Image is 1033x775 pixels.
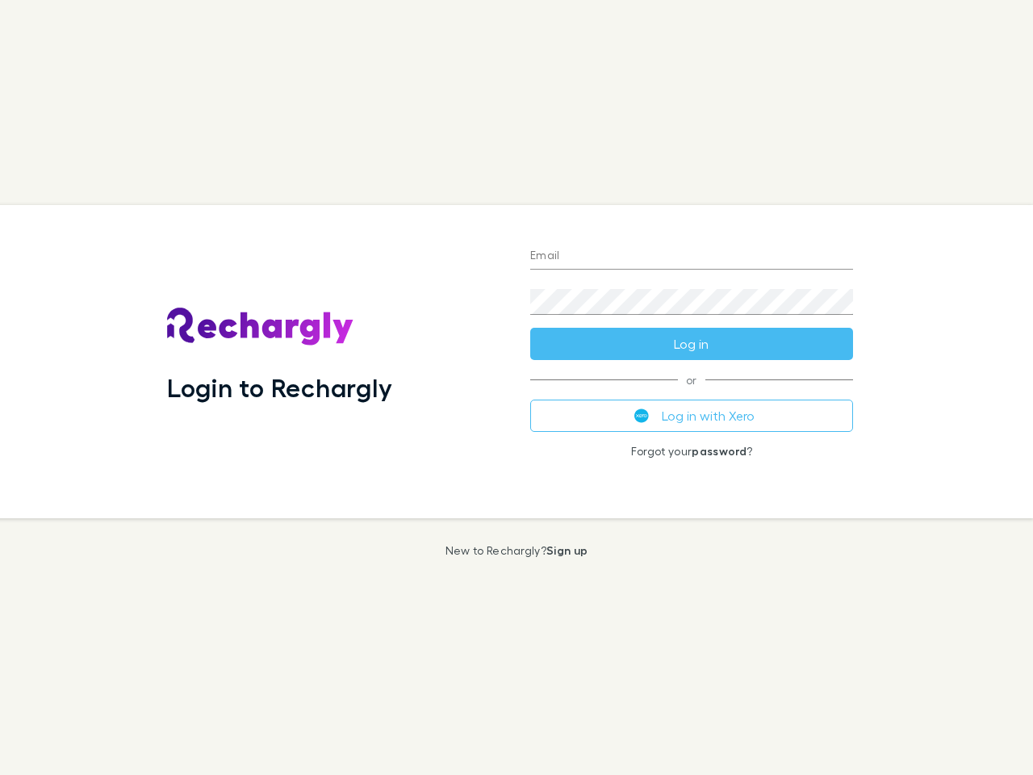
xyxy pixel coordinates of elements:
h1: Login to Rechargly [167,372,392,403]
a: Sign up [546,543,588,557]
button: Log in [530,328,853,360]
img: Rechargly's Logo [167,308,354,346]
p: New to Rechargly? [445,544,588,557]
a: password [692,444,747,458]
span: or [530,379,853,380]
button: Log in with Xero [530,400,853,432]
p: Forgot your ? [530,445,853,458]
img: Xero's logo [634,408,649,423]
